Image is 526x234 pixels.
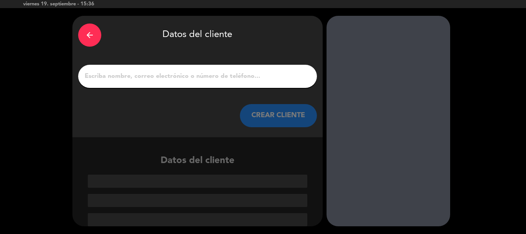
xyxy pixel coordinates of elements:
[84,71,311,82] input: Escriba nombre, correo electrónico o número de teléfono...
[78,22,317,49] div: Datos del cliente
[85,30,94,40] i: arrow_back
[23,0,126,8] div: viernes 19. septiembre - 15:36
[240,104,317,127] button: CREAR CLIENTE
[72,153,323,226] div: Datos del cliente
